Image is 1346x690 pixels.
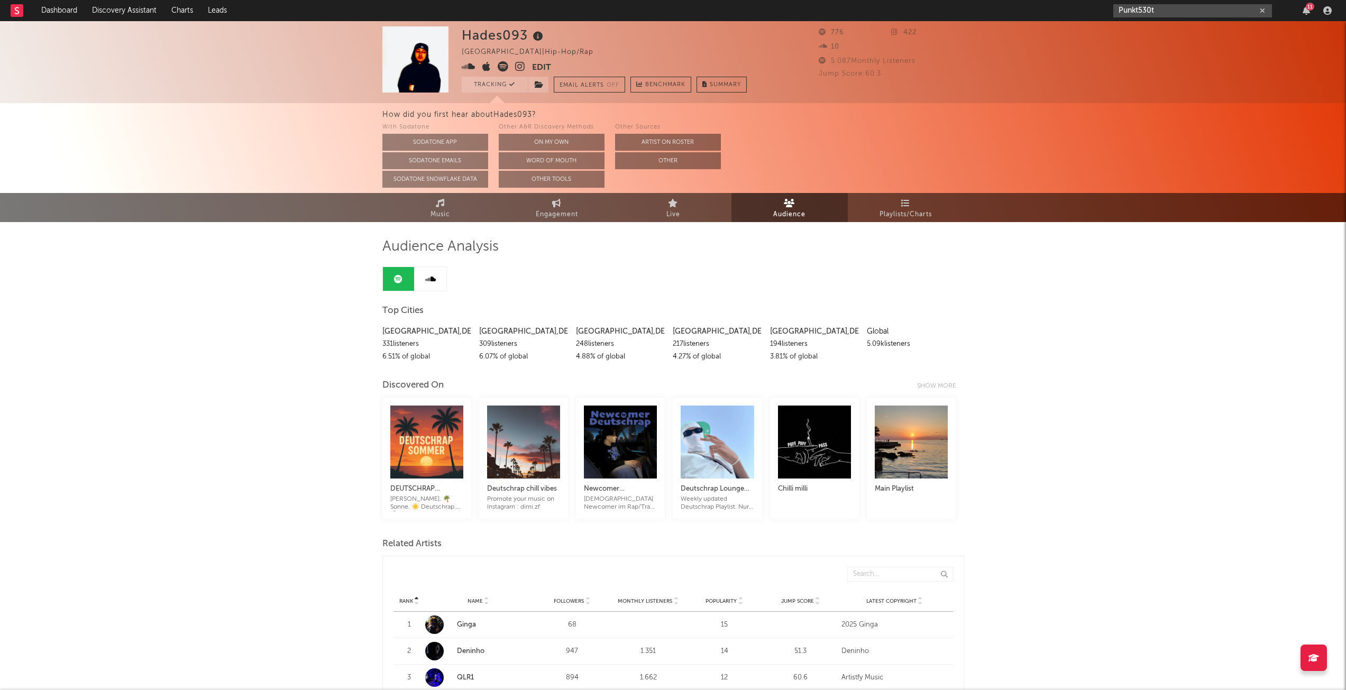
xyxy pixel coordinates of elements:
[615,134,721,151] button: Artist on Roster
[382,134,488,151] button: Sodatone App
[841,646,948,657] div: Deninho
[399,620,420,630] div: 1
[773,208,805,221] span: Audience
[382,351,471,363] div: 6.51 % of global
[382,121,488,134] div: With Sodatone
[710,82,741,88] span: Summary
[382,379,444,392] div: Discovered On
[770,351,859,363] div: 3.81 % of global
[613,673,684,683] div: 1.662
[462,46,606,59] div: [GEOGRAPHIC_DATA] | Hip-Hop/Rap
[681,472,754,511] a: Deutschrap Lounge 🎧Weekly updated Deutschrap Playlist. Nur hier sind die passenden Songs zum aktu...
[847,567,953,582] input: Search...
[554,77,625,93] button: Email AlertsOff
[425,668,532,687] a: QLR1
[536,208,578,221] span: Engagement
[689,673,760,683] div: 12
[630,77,691,93] a: Benchmark
[431,208,450,221] span: Music
[382,152,488,169] button: Sodatone Emails
[681,483,754,495] div: Deutschrap Lounge 🎧
[867,338,956,351] div: 5.09k listeners
[781,598,814,604] span: Jump Score
[576,338,665,351] div: 248 listeners
[689,620,760,630] div: 15
[848,193,964,222] a: Playlists/Charts
[532,61,551,75] button: Edit
[880,208,932,221] span: Playlists/Charts
[1303,6,1310,15] button: 11
[479,338,568,351] div: 309 listeners
[487,472,560,511] a: Deutschrap chill vibesPromote your music on Instagram : dimi.zf
[689,646,760,657] div: 14
[499,152,605,169] button: Word Of Mouth
[778,483,851,495] div: Chilli milli
[382,171,488,188] button: Sodatone Snowflake Data
[584,483,657,495] div: Newcomer DeutschRap
[382,305,424,317] span: Top Cities
[697,77,747,93] button: Summary
[479,351,568,363] div: 6.07 % of global
[770,338,859,351] div: 194 listeners
[576,351,665,363] div: 4.88 % of global
[457,648,484,655] a: Deninho
[866,598,917,604] span: Latest Copyright
[457,674,474,681] a: QLR1
[819,70,881,77] span: Jump Score: 60.3
[382,241,499,253] span: Audience Analysis
[499,121,605,134] div: Other A&R Discovery Methods
[399,646,420,657] div: 2
[765,646,836,657] div: 51.3
[390,495,463,511] div: [PERSON_NAME]. 🌴 Sonne. ☀️ Deutschrap. 🎧 // IG: @deutschrapsommer / artists & placements? slide in
[681,495,754,511] div: Weekly updated Deutschrap Playlist. Nur hier sind die passenden Songs zum aktuellen vibe ✨
[425,615,532,634] a: Ginga
[390,472,463,511] a: DEUTSCHRAP [PERSON_NAME] 🍉☀️[PERSON_NAME]. 🌴 Sonne. ☀️ Deutschrap. 🎧 // IG: @deutschrapsommer / a...
[425,642,532,660] a: Deninho
[615,152,721,169] button: Other
[499,171,605,188] button: Other Tools
[819,58,915,65] span: 5.087 Monthly Listeners
[584,495,657,511] div: [DEMOGRAPHIC_DATA] Newcomer im Rap/Trap! 2025 | Underground | insta: LeoL304
[770,325,859,338] div: [GEOGRAPHIC_DATA] , DE
[875,472,948,503] a: Main Playlist
[673,325,762,338] div: [GEOGRAPHIC_DATA] , DE
[462,26,546,44] div: Hades093
[584,472,657,511] a: Newcomer DeutschRap[DEMOGRAPHIC_DATA] Newcomer im Rap/Trap! 2025 | Underground | insta: LeoL304
[917,380,964,392] div: Show more
[576,325,665,338] div: [GEOGRAPHIC_DATA] , DE
[607,82,619,88] em: Off
[673,351,762,363] div: 4.27 % of global
[891,29,917,36] span: 422
[666,208,680,221] span: Live
[1306,3,1314,11] div: 11
[867,325,956,338] div: Global
[613,646,684,657] div: 1.351
[457,621,476,628] a: Ginga
[399,673,420,683] div: 3
[399,598,413,604] span: Rank
[390,483,463,495] div: DEUTSCHRAP [PERSON_NAME] 🍉☀️
[382,538,442,550] span: Related Artists
[554,598,584,604] span: Followers
[537,620,608,630] div: 68
[819,43,839,50] span: 10
[487,483,560,495] div: Deutschrap chill vibes
[673,338,762,351] div: 217 listeners
[479,325,568,338] div: [GEOGRAPHIC_DATA] , DE
[1113,4,1272,17] input: Search for artists
[537,673,608,683] div: 894
[615,193,731,222] a: Live
[778,472,851,503] a: Chilli milli
[382,338,471,351] div: 331 listeners
[382,193,499,222] a: Music
[537,646,608,657] div: 947
[462,77,528,93] button: Tracking
[841,620,948,630] div: 2025 Ginga
[731,193,848,222] a: Audience
[615,121,721,134] div: Other Sources
[618,598,672,604] span: Monthly Listeners
[468,598,483,604] span: Name
[499,134,605,151] button: On My Own
[499,193,615,222] a: Engagement
[841,673,948,683] div: Artistfy Music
